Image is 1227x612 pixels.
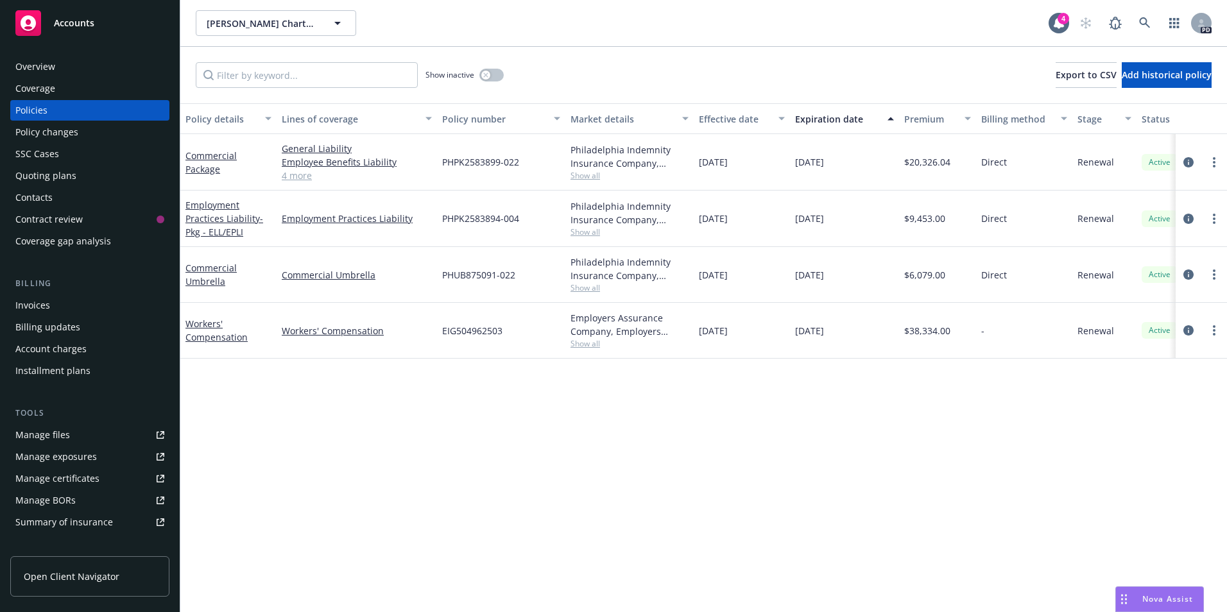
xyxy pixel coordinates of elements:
a: Commercial Umbrella [185,262,237,287]
span: Add historical policy [1122,69,1212,81]
div: Lines of coverage [282,112,418,126]
span: Direct [981,212,1007,225]
div: Manage exposures [15,446,97,467]
a: Manage exposures [10,446,169,467]
span: Direct [981,268,1007,282]
a: Search [1132,10,1158,36]
span: $6,079.00 [904,268,945,282]
span: PHPK2583899-022 [442,155,519,169]
a: more [1206,155,1222,170]
a: Quoting plans [10,166,169,186]
div: Employers Assurance Company, Employers Insurance Group [571,311,689,338]
a: Summary of insurance [10,512,169,532]
span: EIG504962503 [442,324,502,337]
button: Billing method [976,103,1072,134]
div: Philadelphia Indemnity Insurance Company, [GEOGRAPHIC_DATA] Insurance Companies [571,200,689,226]
span: Active [1147,269,1172,280]
a: more [1206,267,1222,282]
a: Employee Benefits Liability [282,155,432,169]
a: more [1206,211,1222,226]
div: Summary of insurance [15,512,113,532]
div: Tools [10,407,169,420]
button: Premium [899,103,976,134]
span: PHUB875091-022 [442,268,515,282]
div: Quoting plans [15,166,76,186]
button: Stage [1072,103,1137,134]
a: Workers' Compensation [282,324,432,337]
button: Expiration date [790,103,899,134]
button: Add historical policy [1122,62,1212,88]
a: Start snowing [1073,10,1099,36]
div: Contacts [15,187,53,208]
a: Manage BORs [10,490,169,511]
span: - [981,324,984,337]
span: Show inactive [425,69,474,80]
a: circleInformation [1181,155,1196,170]
a: Billing updates [10,317,169,337]
div: Market details [571,112,674,126]
div: Premium [904,112,957,126]
div: Manage files [15,425,70,445]
span: Renewal [1077,155,1114,169]
a: Installment plans [10,361,169,381]
span: Open Client Navigator [24,570,119,583]
span: Export to CSV [1056,69,1117,81]
span: [DATE] [699,155,728,169]
button: Export to CSV [1056,62,1117,88]
div: Expiration date [795,112,880,126]
div: Philadelphia Indemnity Insurance Company, [GEOGRAPHIC_DATA] Insurance Companies [571,143,689,170]
span: Show all [571,170,689,181]
a: Commercial Package [185,149,237,175]
a: Policies [10,100,169,121]
a: Manage files [10,425,169,445]
div: 4 [1058,13,1069,24]
div: Status [1142,112,1220,126]
span: [DATE] [699,324,728,337]
a: Switch app [1162,10,1187,36]
span: [PERSON_NAME] Charter School [207,17,318,30]
button: Nova Assist [1115,586,1204,612]
a: General Liability [282,142,432,155]
a: circleInformation [1181,211,1196,226]
a: Policy changes [10,122,169,142]
span: Active [1147,157,1172,168]
div: Billing updates [15,317,80,337]
div: Policy number [442,112,546,126]
span: Direct [981,155,1007,169]
div: Coverage [15,78,55,99]
div: Billing [10,277,169,290]
button: Effective date [694,103,790,134]
a: Manage certificates [10,468,169,489]
div: SSC Cases [15,144,59,164]
a: Report a Bug [1103,10,1128,36]
span: Accounts [54,18,94,28]
div: Billing method [981,112,1053,126]
span: Renewal [1077,268,1114,282]
button: Market details [565,103,694,134]
a: SSC Cases [10,144,169,164]
span: [DATE] [699,268,728,282]
span: $20,326.04 [904,155,950,169]
div: Policy details [185,112,257,126]
span: [DATE] [795,155,824,169]
a: Contacts [10,187,169,208]
div: Policies [15,100,47,121]
div: Effective date [699,112,771,126]
span: Active [1147,325,1172,336]
a: Account charges [10,339,169,359]
button: Policy details [180,103,277,134]
div: Account charges [15,339,87,359]
span: Show all [571,282,689,293]
div: Stage [1077,112,1117,126]
a: Employment Practices Liability [185,199,263,238]
span: Show all [571,226,689,237]
span: Renewal [1077,324,1114,337]
div: Installment plans [15,361,90,381]
a: circleInformation [1181,267,1196,282]
span: [DATE] [699,212,728,225]
a: more [1206,323,1222,338]
button: [PERSON_NAME] Charter School [196,10,356,36]
span: Nova Assist [1142,593,1193,604]
span: $9,453.00 [904,212,945,225]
